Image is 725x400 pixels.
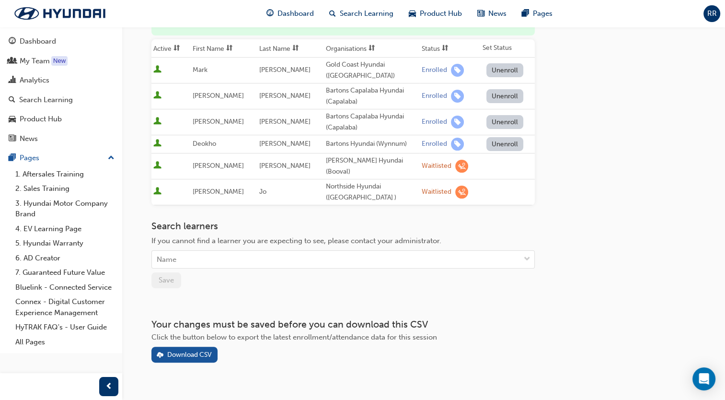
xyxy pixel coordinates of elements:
button: Pages [4,149,118,167]
button: Unenroll [486,137,524,151]
a: Bluelink - Connected Service [12,280,118,295]
div: Product Hub [20,114,62,125]
div: Download CSV [167,351,212,359]
span: people-icon [9,57,16,66]
span: news-icon [9,135,16,143]
span: [PERSON_NAME] [193,118,244,126]
span: up-icon [108,152,115,165]
span: sorting-icon [173,45,180,53]
a: guage-iconDashboard [259,4,322,24]
span: sorting-icon [442,45,449,53]
a: 2. Sales Training [12,181,118,196]
span: pages-icon [9,154,16,163]
a: Product Hub [4,110,118,128]
a: search-iconSearch Learning [322,4,401,24]
span: User is active [153,139,161,149]
div: Enrolled [422,66,447,75]
span: Save [159,276,174,284]
span: sorting-icon [368,45,375,53]
div: Northside Hyundai ([GEOGRAPHIC_DATA] ) [326,181,418,203]
span: download-icon [157,352,163,360]
span: [PERSON_NAME] [259,66,311,74]
a: My Team [4,52,118,70]
a: pages-iconPages [514,4,560,24]
span: car-icon [409,8,416,20]
th: Toggle SortBy [151,39,191,58]
button: Unenroll [486,63,524,77]
span: News [488,8,506,19]
span: prev-icon [105,381,113,393]
span: pages-icon [522,8,529,20]
a: Search Learning [4,91,118,109]
span: If you cannot find a learner you are expecting to see, please contact your administrator. [151,236,441,245]
div: Gold Coast Hyundai ([GEOGRAPHIC_DATA]) [326,59,418,81]
a: 6. AD Creator [12,251,118,266]
span: Dashboard [277,8,314,19]
h3: Your changes must be saved before you can download this CSV [151,319,535,330]
span: search-icon [329,8,336,20]
span: Deokho [193,140,216,148]
h3: Search learners [151,221,535,232]
span: [PERSON_NAME] [193,162,244,170]
div: News [20,133,38,144]
div: Dashboard [20,36,56,47]
img: Trak [5,3,115,24]
div: Search Learning [19,94,73,106]
div: [PERSON_NAME] Hyundai (Booval) [326,155,418,177]
span: guage-icon [9,37,16,46]
div: Enrolled [422,92,447,101]
a: Dashboard [4,33,118,50]
th: Toggle SortBy [257,39,324,58]
a: 7. Guaranteed Future Value [12,265,118,280]
div: Bartons Hyundai (Wynnum) [326,139,418,150]
div: My Team [20,56,50,67]
div: Bartons Capalaba Hyundai (Capalaba) [326,85,418,107]
div: Waitlisted [422,162,451,171]
div: Name [157,254,176,265]
a: Analytics [4,71,118,89]
span: [PERSON_NAME] [259,162,311,170]
th: Toggle SortBy [324,39,420,58]
span: car-icon [9,115,16,124]
a: News [4,130,118,148]
span: learningRecordVerb_ENROLL-icon [451,90,464,103]
a: All Pages [12,335,118,350]
span: User is active [153,187,161,197]
span: [PERSON_NAME] [259,118,311,126]
div: Enrolled [422,140,447,149]
span: learningRecordVerb_WAITLIST-icon [455,160,468,173]
a: news-iconNews [470,4,514,24]
div: Bartons Capalaba Hyundai (Capalaba) [326,111,418,133]
div: Open Intercom Messenger [692,367,715,390]
span: Search Learning [340,8,393,19]
a: 4. EV Learning Page [12,222,118,236]
span: Click the button below to export the latest enrollment/attendance data for this session [151,333,437,341]
th: Toggle SortBy [420,39,481,58]
span: User is active [153,161,161,171]
button: Unenroll [486,89,524,103]
div: Tooltip anchor [51,56,68,66]
div: Pages [20,153,39,164]
span: learningRecordVerb_WAITLIST-icon [455,186,468,199]
button: DashboardMy TeamAnalyticsSearch LearningProduct HubNews [4,31,118,149]
a: 3. Hyundai Motor Company Brand [12,196,118,222]
button: Unenroll [486,115,524,129]
span: guage-icon [266,8,274,20]
span: [PERSON_NAME] [259,140,311,148]
a: 1. Aftersales Training [12,167,118,182]
span: [PERSON_NAME] [193,188,244,196]
div: Analytics [20,75,49,86]
span: User is active [153,91,161,101]
span: news-icon [477,8,484,20]
th: Set Status [481,39,535,58]
button: Download CSV [151,347,218,363]
span: sorting-icon [292,45,299,53]
th: Toggle SortBy [191,39,257,58]
span: RR [707,8,717,19]
a: Connex - Digital Customer Experience Management [12,294,118,320]
span: Mark [193,66,207,74]
a: car-iconProduct Hub [401,4,470,24]
span: down-icon [524,253,530,266]
span: [PERSON_NAME] [193,92,244,100]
